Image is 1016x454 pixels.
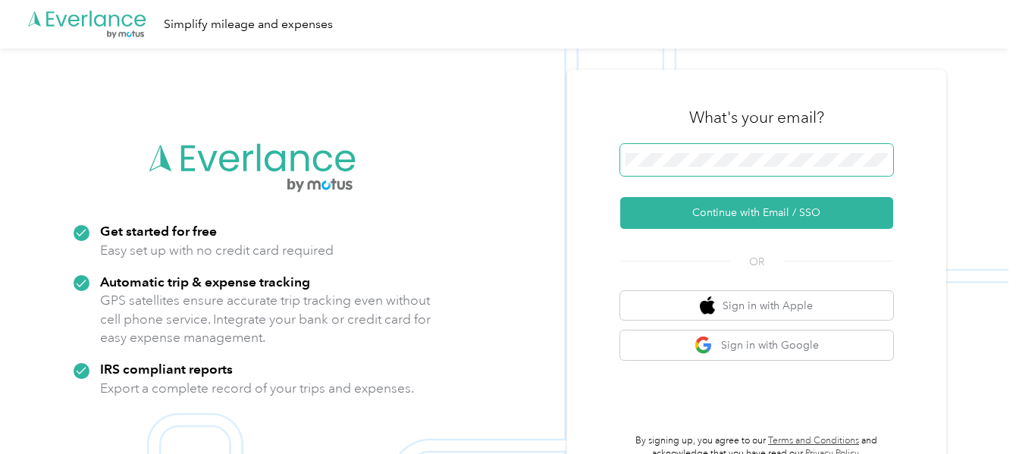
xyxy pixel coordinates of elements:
[695,336,713,355] img: google logo
[700,296,715,315] img: apple logo
[620,197,893,229] button: Continue with Email / SSO
[100,241,334,260] p: Easy set up with no credit card required
[100,223,217,239] strong: Get started for free
[100,379,414,398] p: Export a complete record of your trips and expenses.
[620,291,893,321] button: apple logoSign in with Apple
[100,361,233,377] strong: IRS compliant reports
[164,15,333,34] div: Simplify mileage and expenses
[730,254,783,270] span: OR
[100,274,310,290] strong: Automatic trip & expense tracking
[768,435,859,446] a: Terms and Conditions
[620,330,893,360] button: google logoSign in with Google
[100,291,431,347] p: GPS satellites ensure accurate trip tracking even without cell phone service. Integrate your bank...
[689,107,824,128] h3: What's your email?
